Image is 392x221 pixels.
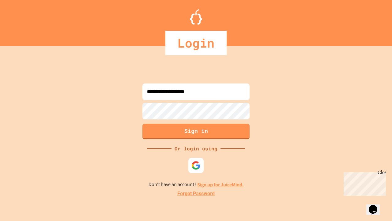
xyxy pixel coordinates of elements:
div: Login [165,31,227,55]
iframe: chat widget [341,170,386,196]
img: Logo.svg [190,9,202,25]
div: Or login using [171,145,221,152]
div: Chat with us now!Close [2,2,42,39]
p: Don't have an account? [149,181,244,188]
a: Sign up for JuiceMind. [197,181,244,188]
a: Forgot Password [177,190,215,197]
button: Sign in [142,124,250,139]
iframe: chat widget [366,196,386,215]
img: google-icon.svg [191,161,201,170]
